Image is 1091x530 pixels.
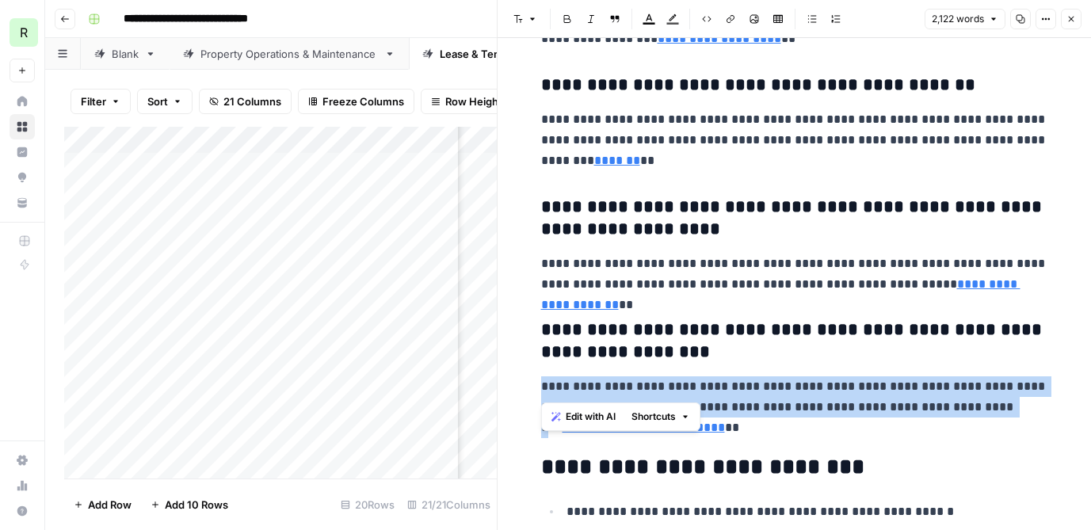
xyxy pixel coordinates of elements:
[932,12,984,26] span: 2,122 words
[10,190,35,215] a: Your Data
[421,89,513,114] button: Row Height
[71,89,131,114] button: Filter
[925,9,1005,29] button: 2,122 words
[10,13,35,52] button: Workspace: Re-Leased
[10,114,35,139] a: Browse
[137,89,193,114] button: Sort
[10,139,35,165] a: Insights
[199,89,292,114] button: 21 Columns
[401,492,497,517] div: 21/21 Columns
[64,492,141,517] button: Add Row
[112,46,139,62] div: Blank
[545,406,622,427] button: Edit with AI
[20,23,28,42] span: R
[223,93,281,109] span: 21 Columns
[141,492,238,517] button: Add 10 Rows
[170,38,409,70] a: Property Operations & Maintenance
[631,410,676,424] span: Shortcuts
[10,165,35,190] a: Opportunities
[445,93,502,109] span: Row Height
[298,89,414,114] button: Freeze Columns
[10,498,35,524] button: Help + Support
[566,410,616,424] span: Edit with AI
[165,497,228,513] span: Add 10 Rows
[81,93,106,109] span: Filter
[10,89,35,114] a: Home
[81,38,170,70] a: Blank
[200,46,378,62] div: Property Operations & Maintenance
[440,46,584,62] div: Lease & Tenant Management
[409,38,615,70] a: Lease & Tenant Management
[322,93,404,109] span: Freeze Columns
[147,93,168,109] span: Sort
[10,473,35,498] a: Usage
[625,406,696,427] button: Shortcuts
[88,497,132,513] span: Add Row
[10,448,35,473] a: Settings
[334,492,401,517] div: 20 Rows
